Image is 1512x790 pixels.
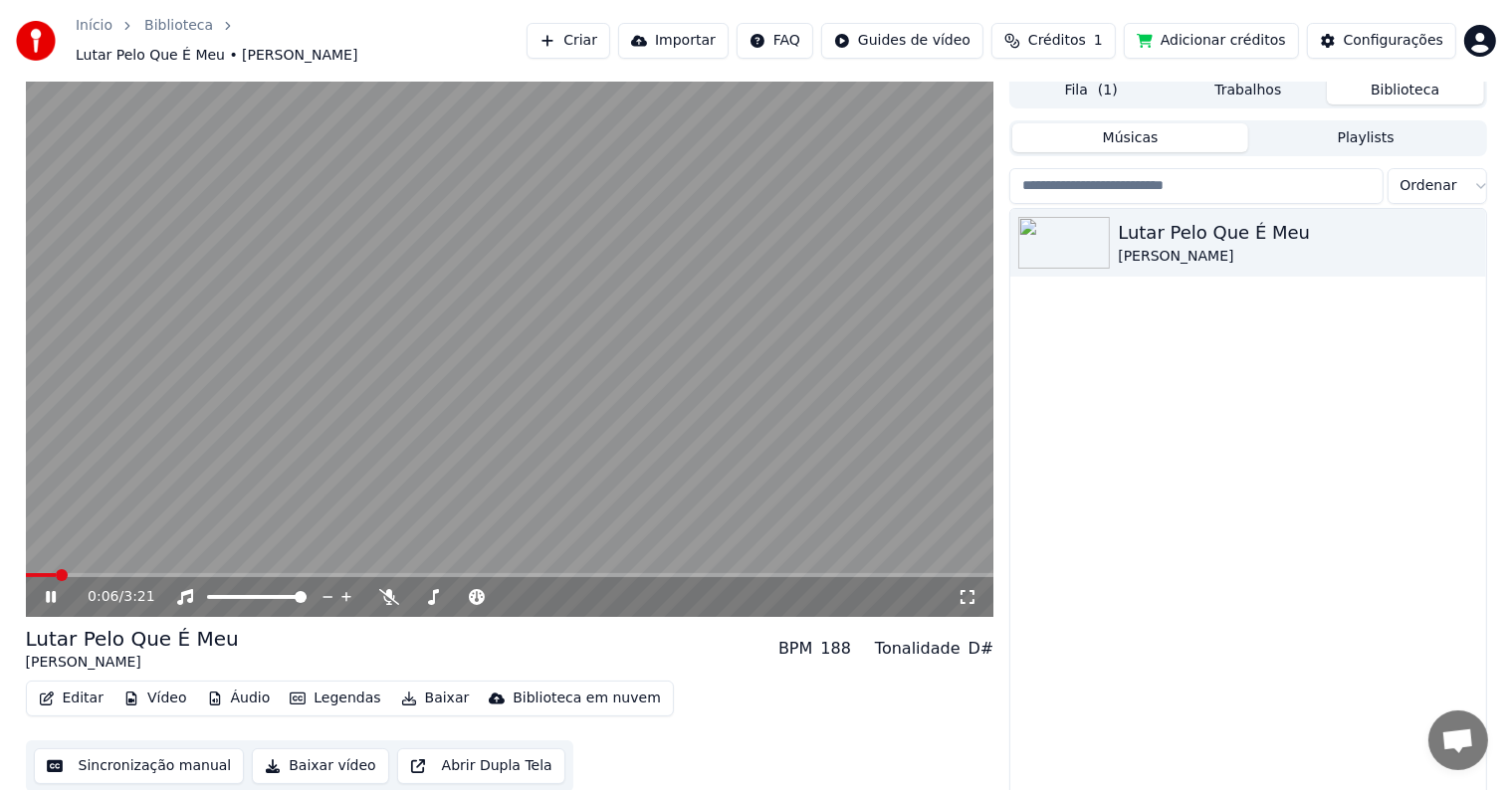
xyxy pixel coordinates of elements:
[1094,31,1103,51] span: 1
[875,637,961,661] div: Tonalidade
[252,748,388,784] button: Baixar vídeo
[1124,23,1299,59] button: Adicionar créditos
[1327,76,1484,104] button: Biblioteca
[34,748,245,784] button: Sincronização manual
[1098,81,1118,100] span: ( 1 )
[393,685,478,712] button: Baixar
[1307,23,1456,59] button: Configurações
[26,653,239,673] div: [PERSON_NAME]
[737,23,813,59] button: FAQ
[1118,247,1477,267] div: [PERSON_NAME]
[821,23,983,59] button: Guides de vídeo
[31,685,111,712] button: Editar
[969,637,994,661] div: D#
[397,748,565,784] button: Abrir Dupla Tela
[1428,710,1488,770] div: Bate-papo aberto
[123,587,154,607] span: 3:21
[1118,219,1477,247] div: Lutar Pelo Que É Meu
[282,685,388,712] button: Legendas
[26,625,239,653] div: Lutar Pelo Que É Meu
[778,637,812,661] div: BPM
[76,16,527,66] nav: breadcrumb
[1248,123,1484,152] button: Playlists
[1401,176,1457,196] span: Ordenar
[527,23,610,59] button: Criar
[1012,76,1170,104] button: Fila
[991,23,1116,59] button: Créditos1
[76,46,357,66] span: Lutar Pelo Que É Meu • [PERSON_NAME]
[88,587,118,607] span: 0:06
[618,23,729,59] button: Importar
[144,16,213,36] a: Biblioteca
[199,685,279,712] button: Áudio
[1344,31,1443,51] div: Configurações
[115,685,195,712] button: Vídeo
[16,21,56,61] img: youka
[1028,31,1086,51] span: Créditos
[76,16,112,36] a: Início
[88,587,135,607] div: /
[1012,123,1248,152] button: Músicas
[1170,76,1327,104] button: Trabalhos
[513,689,661,708] div: Biblioteca em nuvem
[820,637,851,661] div: 188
